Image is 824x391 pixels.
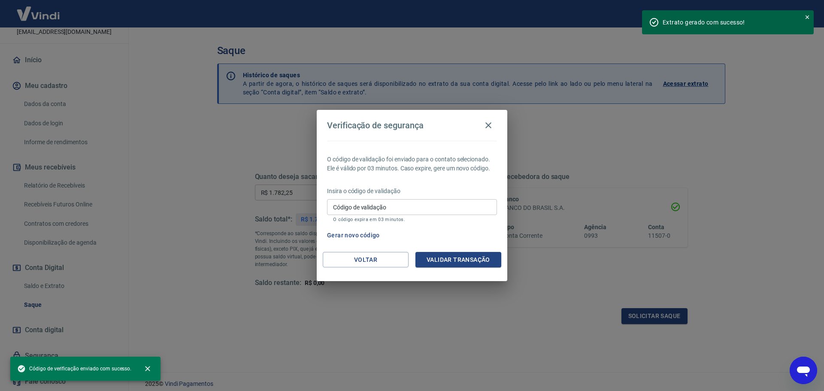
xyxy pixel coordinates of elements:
p: Insira o código de validação [327,187,497,196]
button: Voltar [323,252,409,268]
div: Extrato gerado com sucesso! [663,18,794,27]
p: O código de validação foi enviado para o contato selecionado. Ele é válido por 03 minutos. Caso e... [327,155,497,173]
iframe: Botão para abrir a janela de mensagens, conversa em andamento [790,357,817,384]
button: close [138,359,157,378]
p: O código expira em 03 minutos. [333,217,491,222]
span: Código de verificação enviado com sucesso. [17,364,131,373]
button: Validar transação [415,252,501,268]
h4: Verificação de segurança [327,120,424,130]
button: Gerar novo código [324,227,383,243]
